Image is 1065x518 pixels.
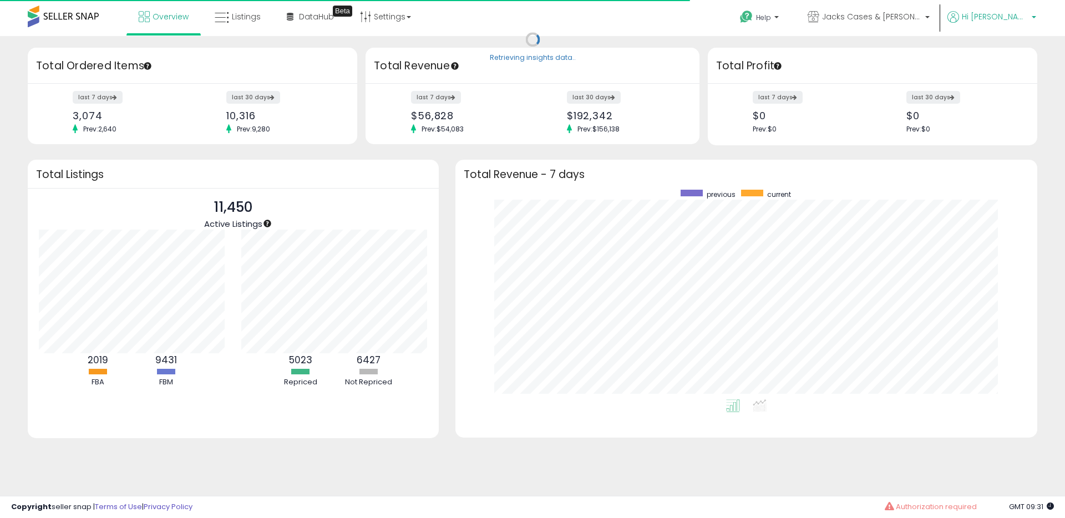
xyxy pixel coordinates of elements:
b: 5023 [289,353,312,367]
div: 3,074 [73,110,184,121]
div: $0 [906,110,1018,121]
label: last 7 days [73,91,123,104]
a: Help [731,2,790,36]
span: Prev: 9,280 [231,124,276,134]
b: 6427 [357,353,381,367]
h3: Total Revenue [374,58,691,74]
span: DataHub [299,11,334,22]
h3: Total Listings [36,170,430,179]
span: Prev: $156,138 [572,124,625,134]
span: Listings [232,11,261,22]
label: last 7 days [753,91,803,104]
span: Prev: $0 [906,124,930,134]
label: last 7 days [411,91,461,104]
div: Tooltip anchor [333,6,352,17]
h3: Total Revenue - 7 days [464,170,1029,179]
div: $192,342 [567,110,680,121]
a: Hi [PERSON_NAME] [947,11,1036,36]
div: Tooltip anchor [450,61,460,71]
label: last 30 days [226,91,280,104]
span: Hi [PERSON_NAME] [962,11,1028,22]
span: Overview [153,11,189,22]
span: Help [756,13,771,22]
label: last 30 days [906,91,960,104]
span: Prev: $54,083 [416,124,469,134]
h3: Total Ordered Items [36,58,349,74]
span: current [767,190,791,199]
div: $56,828 [411,110,524,121]
div: Retrieving insights data.. [490,53,576,63]
div: Tooltip anchor [143,61,153,71]
i: Get Help [739,10,753,24]
div: $0 [753,110,864,121]
span: Jacks Cases & [PERSON_NAME]'s Closet [822,11,922,22]
b: 9431 [155,353,177,367]
div: 10,316 [226,110,338,121]
h3: Total Profit [716,58,1029,74]
div: Repriced [267,377,334,388]
b: 2019 [88,353,108,367]
span: Active Listings [204,218,262,230]
div: Tooltip anchor [773,61,783,71]
p: 11,450 [204,197,262,218]
div: Tooltip anchor [262,219,272,228]
div: FBM [133,377,199,388]
label: last 30 days [567,91,621,104]
div: FBA [64,377,131,388]
span: Prev: $0 [753,124,777,134]
div: Not Repriced [336,377,402,388]
span: previous [707,190,736,199]
span: Prev: 2,640 [78,124,122,134]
